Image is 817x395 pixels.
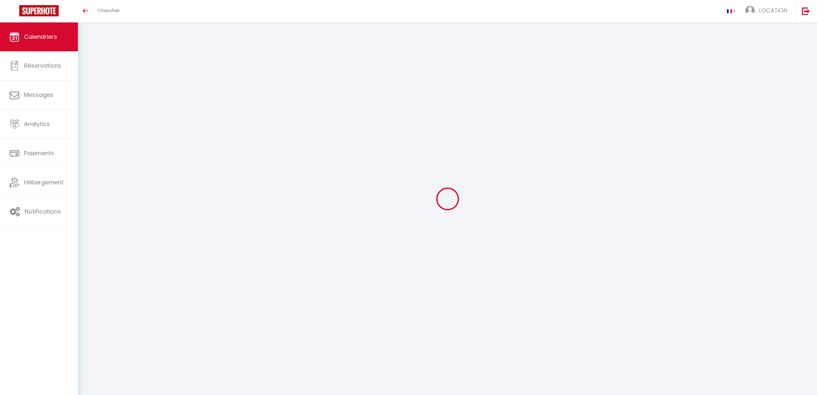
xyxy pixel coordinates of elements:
[745,6,755,15] img: ...
[24,62,61,70] span: Réservations
[759,6,787,14] span: LOCATION
[24,91,53,99] span: Messages
[19,5,59,16] img: Super Booking
[24,178,63,186] span: Hébergement
[24,120,50,128] span: Analytics
[802,7,810,15] img: logout
[25,207,61,215] span: Notifications
[24,33,57,41] span: Calendriers
[98,7,120,14] span: Chercher
[24,149,54,157] span: Paiements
